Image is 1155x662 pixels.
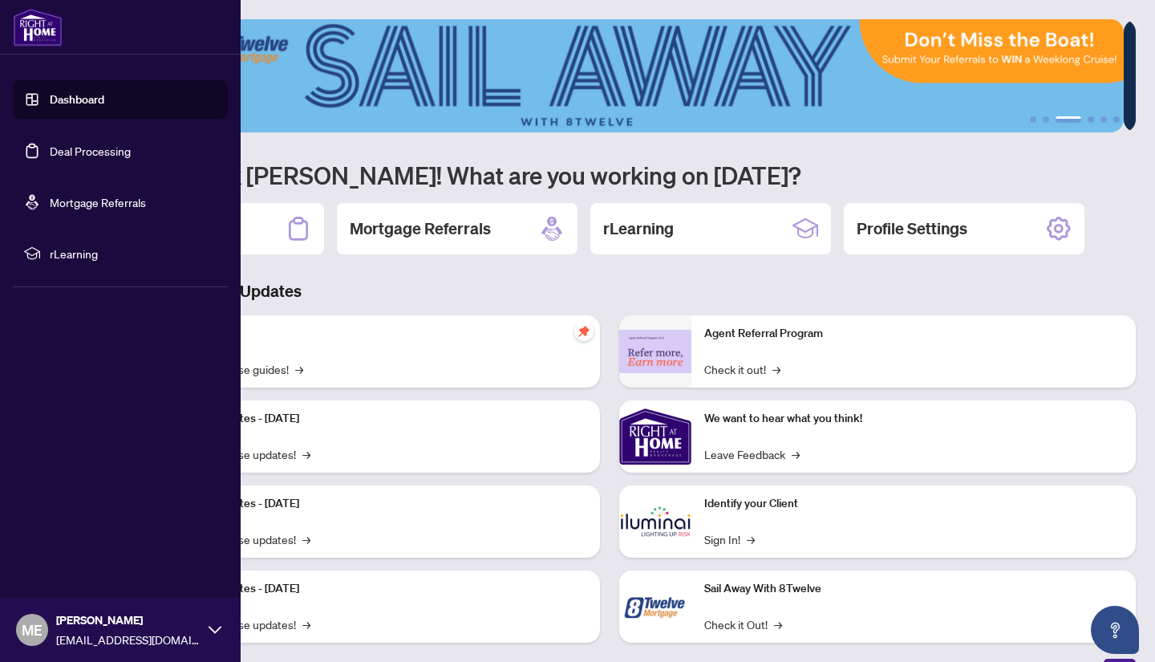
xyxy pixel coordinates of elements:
span: → [302,445,310,463]
img: We want to hear what you think! [619,400,691,473]
span: rLearning [50,245,217,262]
img: Slide 2 [83,19,1124,132]
img: Sail Away With 8Twelve [619,571,691,643]
span: ME [22,619,43,641]
button: 5 [1100,116,1107,123]
span: → [747,530,755,548]
h2: Mortgage Referrals [350,217,491,240]
p: Platform Updates - [DATE] [168,580,587,598]
span: → [774,615,782,633]
a: Dashboard [50,92,104,107]
span: → [302,530,310,548]
a: Leave Feedback→ [704,445,800,463]
button: Open asap [1091,606,1139,654]
button: 3 [1056,116,1081,123]
a: Deal Processing [50,144,131,158]
p: Self-Help [168,325,587,343]
p: We want to hear what you think! [704,410,1123,428]
span: [EMAIL_ADDRESS][DOMAIN_NAME] [56,631,201,648]
a: Mortgage Referrals [50,195,146,209]
button: 6 [1113,116,1120,123]
span: → [772,360,780,378]
button: 4 [1088,116,1094,123]
button: 2 [1043,116,1049,123]
h3: Brokerage & Industry Updates [83,280,1136,303]
span: → [295,360,303,378]
h1: Welcome back [PERSON_NAME]! What are you working on [DATE]? [83,160,1136,190]
p: Identify your Client [704,495,1123,513]
a: Check it out!→ [704,360,780,378]
h2: Profile Settings [857,217,967,240]
p: Platform Updates - [DATE] [168,410,587,428]
a: Sign In!→ [704,530,755,548]
p: Platform Updates - [DATE] [168,495,587,513]
span: → [302,615,310,633]
p: Sail Away With 8Twelve [704,580,1123,598]
h2: rLearning [603,217,674,240]
span: [PERSON_NAME] [56,611,201,629]
img: Agent Referral Program [619,330,691,374]
a: Check it Out!→ [704,615,782,633]
p: Agent Referral Program [704,325,1123,343]
img: Identify your Client [619,485,691,558]
button: 1 [1030,116,1036,123]
img: logo [13,8,63,47]
span: → [792,445,800,463]
span: pushpin [574,322,594,341]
